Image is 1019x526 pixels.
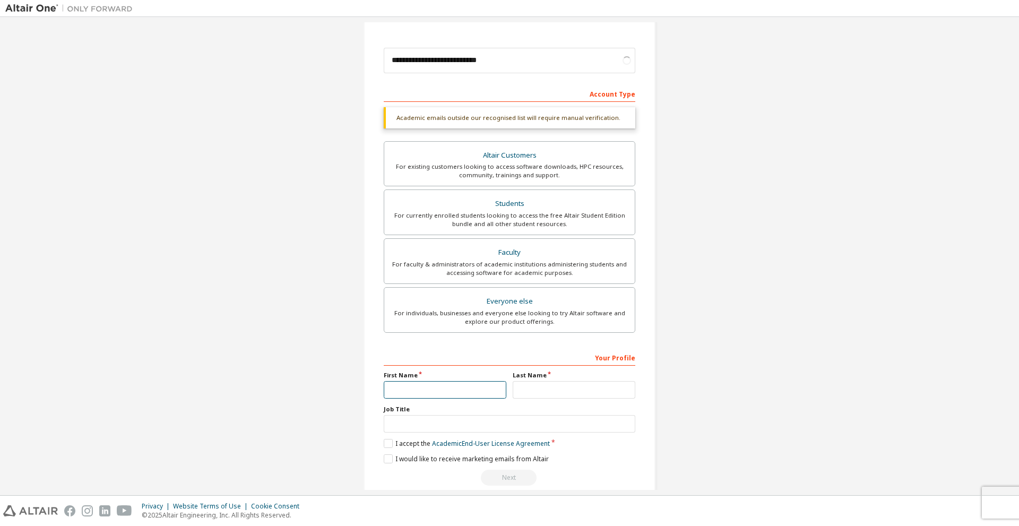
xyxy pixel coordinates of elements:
div: Academic emails outside our recognised list will require manual verification. [384,107,635,128]
div: Your Profile [384,349,635,366]
a: Academic End-User License Agreement [432,439,550,448]
div: For individuals, businesses and everyone else looking to try Altair software and explore our prod... [391,309,628,326]
div: Privacy [142,502,173,511]
div: Students [391,196,628,211]
div: Website Terms of Use [173,502,251,511]
label: Job Title [384,405,635,413]
div: Faculty [391,245,628,260]
img: altair_logo.svg [3,505,58,516]
label: Last Name [513,371,635,380]
div: Cookie Consent [251,502,306,511]
img: linkedin.svg [99,505,110,516]
label: First Name [384,371,506,380]
div: Please wait while checking email ... [384,470,635,486]
img: instagram.svg [82,505,93,516]
img: facebook.svg [64,505,75,516]
p: © 2025 Altair Engineering, Inc. All Rights Reserved. [142,511,306,520]
div: For currently enrolled students looking to access the free Altair Student Edition bundle and all ... [391,211,628,228]
img: Altair One [5,3,138,14]
div: Account Type [384,85,635,102]
img: youtube.svg [117,505,132,516]
div: For faculty & administrators of academic institutions administering students and accessing softwa... [391,260,628,277]
div: Everyone else [391,294,628,309]
label: I would like to receive marketing emails from Altair [384,454,549,463]
div: For existing customers looking to access software downloads, HPC resources, community, trainings ... [391,162,628,179]
div: Altair Customers [391,148,628,163]
label: I accept the [384,439,550,448]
